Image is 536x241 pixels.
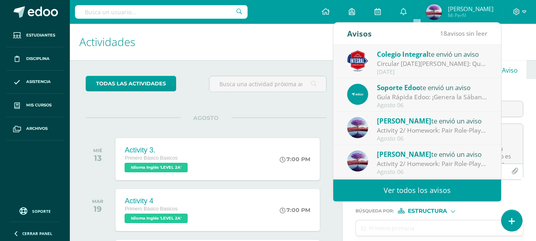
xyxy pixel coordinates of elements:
[26,32,55,39] span: Estudiantes
[448,12,494,19] span: Mi Perfil
[92,199,103,204] div: MAR
[347,50,368,71] img: 3d8ecf278a7f74c562a74fe44b321cd5.png
[181,114,231,121] span: AGOSTO
[280,156,310,163] div: 7:00 PM
[440,29,487,38] span: avisos sin leer
[125,155,177,161] span: Primero Básico Basicos
[10,205,60,216] a: Soporte
[86,76,176,91] a: todas las Actividades
[377,82,487,93] div: te envió un aviso
[347,150,368,172] img: 819dedfd066c28cbca04477d4ebe005d.png
[6,71,63,94] a: Asistencia
[377,93,487,102] div: Guía Rápida Edoo: ¡Genera la Sábana de tu Curso en Pocos Pasos!: En Edoo, buscamos facilitar la a...
[93,148,102,153] div: MIÉ
[125,197,190,205] div: Activity 4
[333,179,501,201] a: Ver todos los avisos
[377,159,487,168] div: Activity 2/ Homework: Pair Role-Play Activity – Pages 128–129 Instructions: 1. Work in pairs to c...
[26,79,51,85] span: Asistencia
[398,208,457,214] div: [object Object]
[26,56,50,62] span: Disciplina
[377,83,420,92] span: Soporte Edoo
[6,94,63,117] a: Mis cursos
[347,84,368,105] img: e4bfb1306657ee1b3f04ec402857feb8.png
[377,135,487,142] div: Agosto 06
[377,50,428,59] span: Colegio Integral
[377,126,487,135] div: Activity 2/ Homework: Pair Role-Play Activity – Pages 128–129 Instructions: 1. Work in pairs to c...
[377,169,487,175] div: Agosto 06
[75,5,248,19] input: Busca un usuario...
[440,29,447,38] span: 18
[22,231,52,236] span: Cerrar panel
[79,24,333,60] h1: Actividades
[26,125,48,132] span: Archivos
[32,208,51,214] span: Soporte
[426,4,442,20] img: b26ecf60efbf93846e8d21fef1a28423.png
[280,206,310,214] div: 7:00 PM
[355,209,394,213] span: Búsqueda por :
[377,102,487,109] div: Agosto 06
[347,117,368,138] img: 819dedfd066c28cbca04477d4ebe005d.png
[377,59,487,68] div: Circular 11 de agosto 2025: Querida comunidad educativa, te trasladamos este PDF con la circular ...
[6,117,63,141] a: Archivos
[377,49,487,59] div: te envió un aviso
[125,163,188,172] span: Idioma Inglés 'LEVEL 2A'
[6,24,63,47] a: Estudiantes
[377,150,431,159] span: [PERSON_NAME]
[125,146,190,154] div: Activity 3.
[377,149,487,159] div: te envió un aviso
[125,214,188,223] span: Idioma Inglés 'LEVEL 2A'
[92,204,103,214] div: 19
[448,5,494,13] span: [PERSON_NAME]
[125,206,177,212] span: Primero Básico Basicos
[347,23,372,44] div: Avisos
[408,209,447,213] span: Estructura
[377,116,487,126] div: te envió un aviso
[484,60,526,79] a: Aviso
[356,220,507,236] input: Ej. Primero primaria
[209,76,326,92] input: Busca una actividad próxima aquí...
[26,102,52,108] span: Mis cursos
[6,47,63,71] a: Disciplina
[377,116,431,125] span: [PERSON_NAME]
[93,153,102,163] div: 13
[502,61,518,80] span: Aviso
[377,69,487,75] div: [DATE]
